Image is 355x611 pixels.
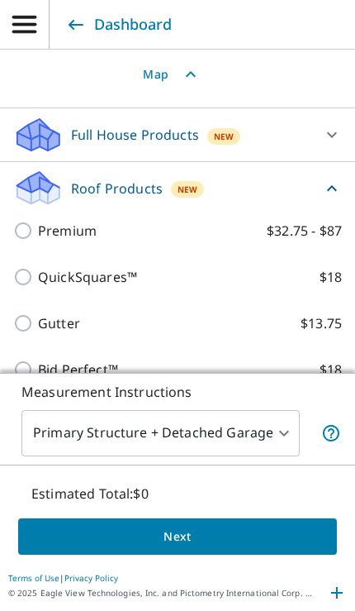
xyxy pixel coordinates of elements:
[267,221,342,241] p: $32.75 - $87
[71,179,163,198] p: Roof Products
[319,360,342,379] p: $18
[18,518,337,556] button: Next
[18,475,337,512] p: Estimated Total: $0
[71,125,199,145] p: Full House Products
[64,10,172,40] a: Dashboard
[8,587,313,599] p: © 2025 Eagle View Technologies, Inc. and Pictometry International Corp. All Rights Reserved. Repo...
[214,130,234,143] span: New
[177,183,197,196] span: New
[8,572,59,584] a: Terms of Use
[321,423,341,443] span: Your report will include the primary structure and a detached garage if one exists.
[13,115,342,155] div: Full House ProductsNew
[21,382,334,402] p: Measurement Instructions
[8,573,322,583] p: |
[64,572,118,584] a: Privacy Policy
[31,527,324,547] span: Next
[13,169,342,208] div: Roof ProductsNew
[38,221,97,241] p: Premium
[38,267,137,287] p: QuickSquares™
[301,313,342,333] p: $13.75
[38,313,80,333] p: Gutter
[319,267,342,287] p: $18
[21,410,300,456] div: Primary Structure + Detached Garage
[38,360,118,379] p: Bid Perfect™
